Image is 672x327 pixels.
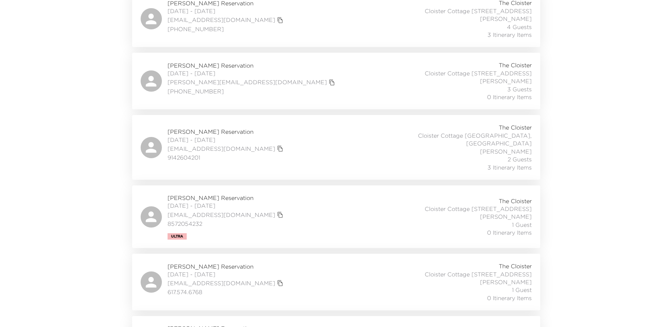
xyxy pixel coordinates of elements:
span: 3 Itinerary Items [487,31,532,39]
span: Ultra [171,234,183,239]
span: Cloister Cottage [STREET_ADDRESS] [425,7,532,15]
span: The Cloister [499,61,532,69]
span: 0 Itinerary Items [487,93,532,101]
a: [PERSON_NAME] Reservation[DATE] - [DATE][EMAIL_ADDRESS][DOMAIN_NAME]copy primary member email8572... [132,185,540,248]
a: [PERSON_NAME] Reservation[DATE] - [DATE][EMAIL_ADDRESS][DOMAIN_NAME]copy primary member email617.... [132,254,540,310]
span: [PERSON_NAME] Reservation [168,128,285,136]
span: Cloister Cottage [STREET_ADDRESS] [425,270,532,278]
span: 8572054232 [168,220,285,228]
span: [DATE] - [DATE] [168,202,285,210]
button: copy primary member email [275,210,285,220]
span: 0 Itinerary Items [487,229,532,236]
a: [PERSON_NAME][EMAIL_ADDRESS][DOMAIN_NAME] [168,78,327,86]
span: 2 Guests [508,155,532,163]
a: [PERSON_NAME] Reservation[DATE] - [DATE][PERSON_NAME][EMAIL_ADDRESS][DOMAIN_NAME]copy primary mem... [132,53,540,109]
button: copy primary member email [275,144,285,154]
span: [DATE] - [DATE] [168,69,337,77]
span: [PERSON_NAME] [480,148,532,155]
span: 3 Itinerary Items [487,163,532,171]
span: 1 Guest [512,286,532,294]
a: [EMAIL_ADDRESS][DOMAIN_NAME] [168,16,275,24]
span: Cloister Cottage [STREET_ADDRESS] [425,69,532,77]
span: [PERSON_NAME] Reservation [168,194,285,202]
span: 9142604201 [168,154,285,161]
a: [EMAIL_ADDRESS][DOMAIN_NAME] [168,279,275,287]
a: [EMAIL_ADDRESS][DOMAIN_NAME] [168,211,275,219]
span: [PERSON_NAME] [480,278,532,286]
button: copy primary member email [327,78,337,87]
span: [PERSON_NAME] Reservation [168,62,337,69]
span: The Cloister [499,262,532,270]
span: 1 Guest [512,221,532,229]
span: Cloister Cottage [GEOGRAPHIC_DATA], [GEOGRAPHIC_DATA] [375,132,532,148]
span: 3 Guests [507,85,532,93]
span: 4 Guests [507,23,532,31]
span: Cloister Cottage [STREET_ADDRESS] [425,205,532,213]
span: [DATE] - [DATE] [168,7,285,15]
span: [DATE] - [DATE] [168,136,285,144]
span: 0 Itinerary Items [487,294,532,302]
a: [EMAIL_ADDRESS][DOMAIN_NAME] [168,145,275,153]
span: [PHONE_NUMBER] [168,87,337,95]
span: [PHONE_NUMBER] [168,25,285,33]
a: [PERSON_NAME] Reservation[DATE] - [DATE][EMAIL_ADDRESS][DOMAIN_NAME]copy primary member email9142... [132,115,540,179]
span: [PERSON_NAME] Reservation [168,263,285,270]
span: [PERSON_NAME] [480,77,532,85]
span: [DATE] - [DATE] [168,270,285,278]
span: The Cloister [499,124,532,131]
span: 617.574.6768 [168,288,285,296]
button: copy primary member email [275,278,285,288]
span: [PERSON_NAME] [480,213,532,220]
span: [PERSON_NAME] [480,15,532,23]
span: The Cloister [499,197,532,205]
button: copy primary member email [275,15,285,25]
